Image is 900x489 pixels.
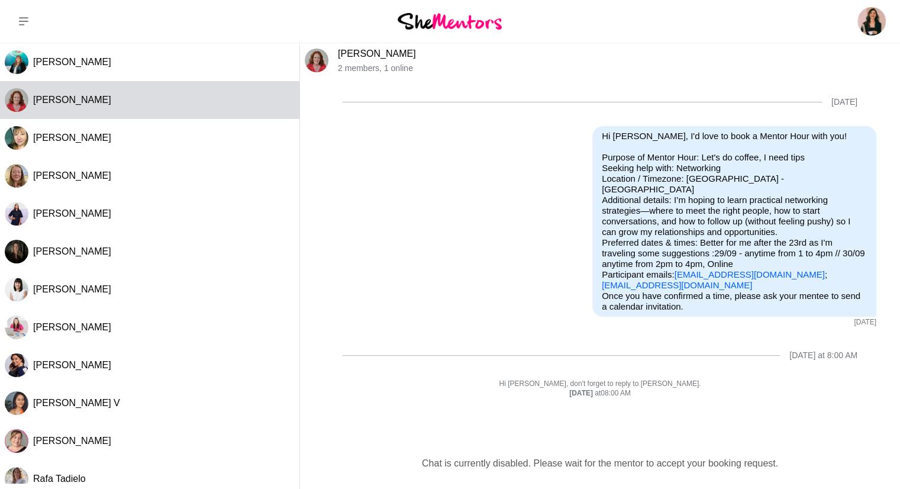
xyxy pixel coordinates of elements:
div: Tammy McCann [5,164,28,188]
span: [PERSON_NAME] [33,436,111,446]
div: Chat is currently disabled. Please wait for the mentor to accept your booking request. [309,456,891,471]
div: Ruth Slade [5,429,28,453]
img: C [305,49,328,72]
p: Hi [PERSON_NAME], don't forget to reply to [PERSON_NAME]. [324,379,876,389]
img: E [5,50,28,74]
span: [PERSON_NAME] [33,246,111,256]
div: Hayley Robertson [5,278,28,301]
a: [EMAIL_ADDRESS][DOMAIN_NAME] [675,269,825,279]
div: Marisse van den Berg [5,240,28,263]
div: [DATE] [831,97,857,107]
div: Richa Joshi [5,353,28,377]
div: Deb Ashton [5,126,28,150]
span: [PERSON_NAME] [33,133,111,143]
img: D [5,126,28,150]
span: Rafa Tadielo [33,474,86,484]
span: [PERSON_NAME] [33,57,111,67]
img: M [5,240,28,263]
img: She Mentors Logo [398,13,502,29]
div: at 08:00 AM [324,389,876,398]
img: C [5,88,28,112]
span: [PERSON_NAME] [33,208,111,218]
div: [DATE] at 8:00 AM [789,350,857,361]
span: [PERSON_NAME] V [33,398,120,408]
strong: [DATE] [569,389,595,397]
div: Carmel Murphy [5,88,28,112]
a: [EMAIL_ADDRESS][DOMAIN_NAME] [602,280,752,290]
img: T [5,164,28,188]
a: [PERSON_NAME] [338,49,416,59]
div: Smritha V [5,391,28,415]
div: Emily Fogg [5,50,28,74]
img: Mariana Queiroz [857,7,886,36]
img: H [5,278,28,301]
img: R [5,353,28,377]
span: [PERSON_NAME] [33,284,111,294]
span: [PERSON_NAME] [33,170,111,181]
div: Rebecca Cofrancesco [5,316,28,339]
span: [PERSON_NAME] [33,360,111,370]
p: Hi [PERSON_NAME], I'd love to book a Mentor Hour with you! [602,131,867,141]
p: Purpose of Mentor Hour: Let's do coffee, I need tips Seeking help with: Networking Location / Tim... [602,152,867,291]
img: R [5,429,28,453]
img: D [5,202,28,226]
span: [PERSON_NAME] [33,95,111,105]
img: R [5,316,28,339]
span: [PERSON_NAME] [33,322,111,332]
time: 2025-09-09T00:34:15.987Z [854,318,876,327]
div: Darby Lyndon [5,202,28,226]
p: 2 members , 1 online [338,63,895,73]
div: Carmel Murphy [305,49,328,72]
p: Once you have confirmed a time, please ask your mentee to send a calendar invitation. [602,291,867,312]
img: S [5,391,28,415]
